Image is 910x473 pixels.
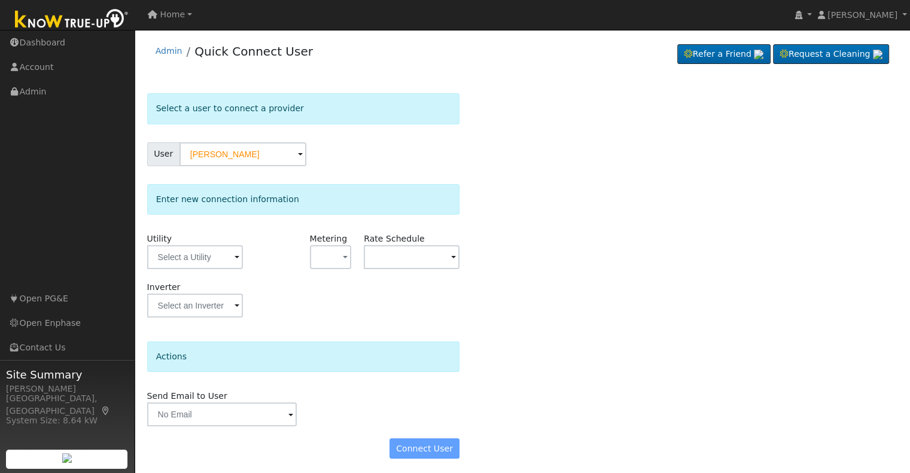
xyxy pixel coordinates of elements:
div: Enter new connection information [147,184,460,215]
span: User [147,142,180,166]
a: Refer a Friend [677,44,771,65]
input: No Email [147,402,297,426]
input: Select a Utility [147,245,243,269]
a: Quick Connect User [194,44,313,59]
label: Rate Schedule [364,233,424,245]
label: Utility [147,233,172,245]
label: Send Email to User [147,390,227,402]
div: System Size: 8.64 kW [6,414,128,427]
span: Site Summary [6,367,128,383]
a: Admin [156,46,182,56]
input: Select an Inverter [147,294,243,318]
div: Actions [147,341,460,372]
img: retrieve [62,453,72,463]
img: retrieve [873,50,882,59]
input: Select a User [179,142,306,166]
span: [PERSON_NAME] [827,10,897,20]
label: Inverter [147,281,181,294]
a: Request a Cleaning [773,44,889,65]
div: Select a user to connect a provider [147,93,460,124]
div: [GEOGRAPHIC_DATA], [GEOGRAPHIC_DATA] [6,392,128,417]
span: Home [160,10,185,19]
img: Know True-Up [9,7,135,33]
img: retrieve [754,50,763,59]
label: Metering [310,233,348,245]
div: [PERSON_NAME] [6,383,128,395]
a: Map [101,406,111,416]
